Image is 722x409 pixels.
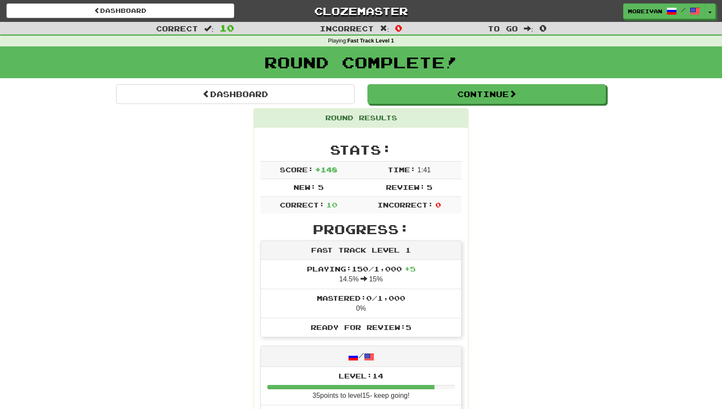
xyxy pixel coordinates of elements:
span: Review: [386,183,425,191]
span: / [681,7,685,13]
span: Mastered: 0 / 1,000 [317,294,405,302]
a: Clozemaster [247,3,475,18]
span: Playing: 150 / 1,000 [307,265,416,273]
span: 0 [539,23,547,33]
span: Incorrect [320,24,374,33]
span: 1 : 41 [417,166,431,174]
h1: Round Complete! [3,54,719,71]
span: 0 [395,23,402,33]
a: Dashboard [6,3,234,18]
div: Fast Track Level 1 [261,241,461,260]
li: 0% [261,289,461,318]
span: 5 [427,183,432,191]
span: Incorrect: [377,201,433,209]
li: 14.5% 15% [261,260,461,289]
span: Time: [388,165,416,174]
strong: Fast Track Level 1 [347,38,394,44]
span: To go [488,24,518,33]
span: 5 [318,183,324,191]
span: Correct: [280,201,324,209]
button: Continue [367,84,606,104]
li: 35 points to level 15 - keep going! [261,367,461,406]
span: 10 [220,23,234,33]
a: Dashboard [116,84,355,104]
span: New: [294,183,316,191]
span: 10 [326,201,337,209]
h2: Progress: [260,222,462,236]
span: Correct [156,24,198,33]
span: : [524,25,533,32]
div: Round Results [254,109,468,128]
span: : [204,25,214,32]
span: moreivan [628,7,662,15]
div: / [261,346,461,366]
a: moreivan / [623,3,705,19]
span: 0 [435,201,441,209]
span: Ready for Review: 5 [311,323,411,331]
h2: Stats: [260,143,462,157]
span: Score: [280,165,313,174]
span: + 5 [404,265,416,273]
span: + 148 [315,165,337,174]
span: : [380,25,389,32]
span: Level: 14 [339,372,383,380]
